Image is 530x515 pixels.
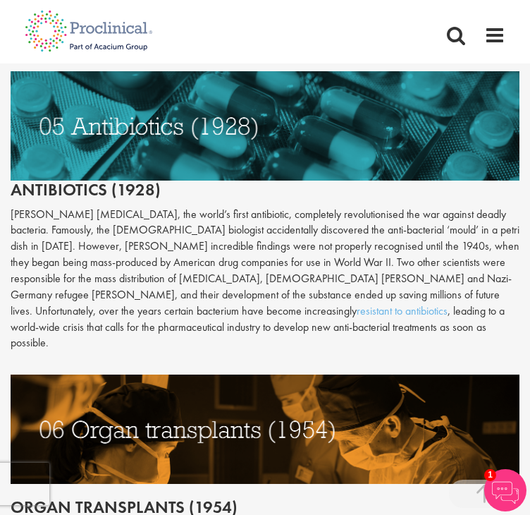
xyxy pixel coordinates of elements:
a: resistant to antibiotics [357,303,448,318]
p: [PERSON_NAME] [MEDICAL_DATA], the world’s first antibiotic, completely revolutionised the war aga... [11,207,519,352]
img: antibiotics [11,71,519,181]
span: 1 [484,469,496,481]
img: Chatbot [484,469,526,511]
h2: Antibiotics (1928) [11,71,519,199]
